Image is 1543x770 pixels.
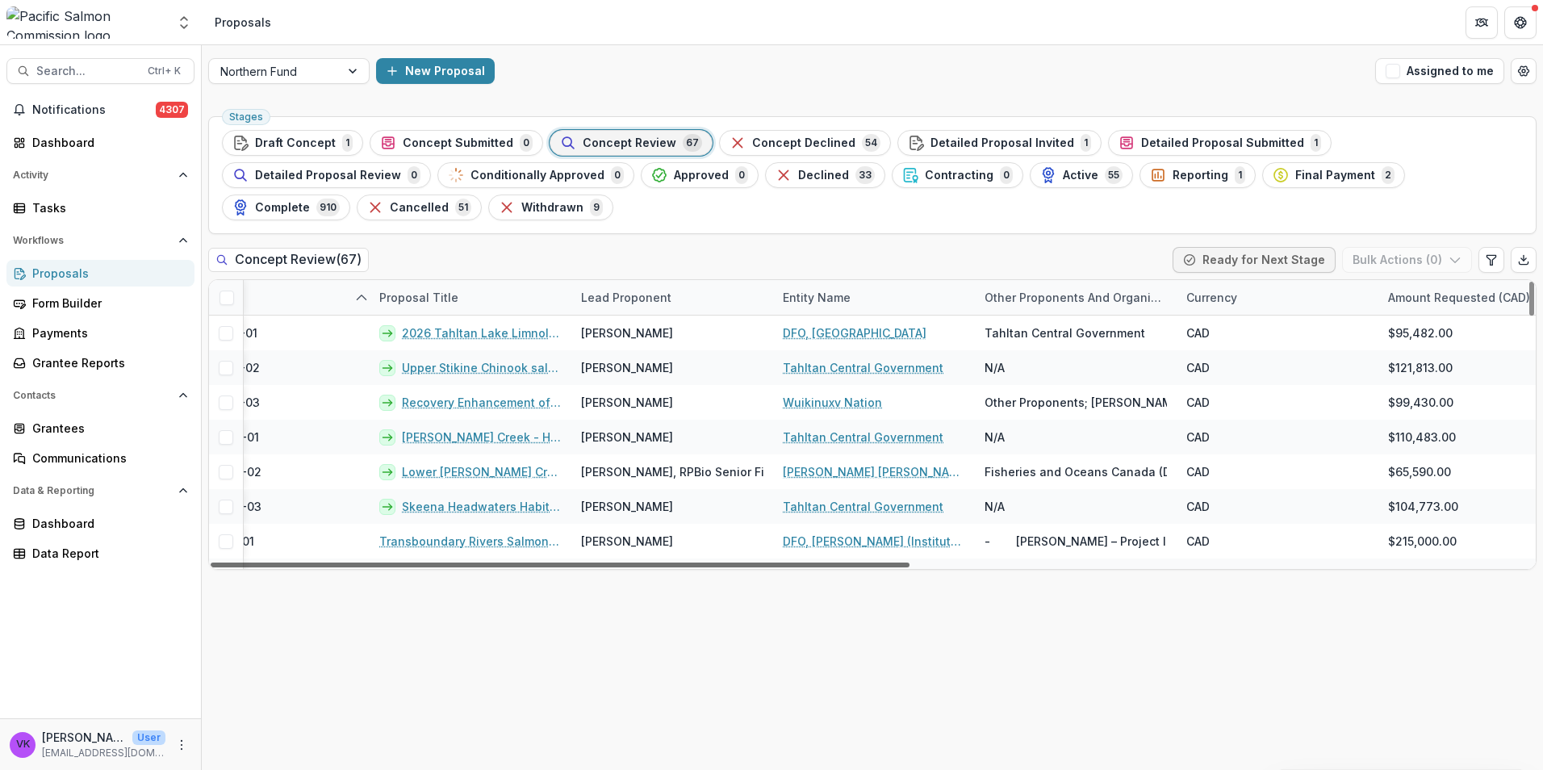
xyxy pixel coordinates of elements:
[1186,533,1210,550] span: CAD
[1295,169,1375,182] span: Final Payment
[215,14,271,31] div: Proposals
[1186,324,1210,341] span: CAD
[32,199,182,216] div: Tasks
[783,463,965,480] a: [PERSON_NAME] [PERSON_NAME]
[6,320,194,346] a: Payments
[1173,247,1336,273] button: Ready for Next Stage
[255,201,310,215] span: Complete
[985,324,1145,341] span: Tahltan Central Government
[13,169,172,181] span: Activity
[1186,359,1210,376] span: CAD
[6,540,194,567] a: Data Report
[32,450,182,467] div: Communications
[1081,134,1091,152] span: 1
[132,730,165,745] p: User
[13,390,172,401] span: Contacts
[342,134,353,152] span: 1
[1000,166,1013,184] span: 0
[571,289,681,306] div: Lead Proponent
[173,6,195,39] button: Open entity switcher
[1177,289,1247,306] div: Currency
[581,394,673,411] span: [PERSON_NAME]
[1388,394,1453,411] span: $99,430.00
[985,498,1005,515] span: N/A
[1139,162,1256,188] button: Reporting1
[32,354,182,371] div: Grantee Reports
[521,201,583,215] span: Withdrawn
[255,169,401,182] span: Detailed Proposal Review
[156,102,188,118] span: 4307
[571,280,773,315] div: Lead Proponent
[752,136,855,150] span: Concept Declined
[798,169,849,182] span: Declined
[581,359,673,376] span: [PERSON_NAME]
[42,746,165,760] p: [EMAIL_ADDRESS][DOMAIN_NAME]
[1388,498,1458,515] span: $104,773.00
[6,510,194,537] a: Dashboard
[6,162,194,188] button: Open Activity
[1375,58,1504,84] button: Assigned to me
[6,415,194,441] a: Grantees
[1063,169,1098,182] span: Active
[222,195,350,220] button: Complete910
[783,533,965,550] a: DFO, [PERSON_NAME] (Institute of Ocean Sciences)
[1186,429,1210,446] span: CAD
[581,429,673,446] span: [PERSON_NAME]
[1105,166,1123,184] span: 55
[773,289,860,306] div: Entity Name
[1388,463,1451,480] span: $65,590.00
[773,280,975,315] div: Entity Name
[6,383,194,408] button: Open Contacts
[6,260,194,287] a: Proposals
[735,166,748,184] span: 0
[208,10,278,34] nav: breadcrumb
[208,248,369,271] h2: Concept Review ( 67 )
[1186,463,1210,480] span: CAD
[36,65,138,78] span: Search...
[1378,289,1540,306] div: Amount Requested (CAD)
[985,359,1005,376] span: N/A
[255,136,336,150] span: Draft Concept
[581,533,673,550] span: [PERSON_NAME]
[455,199,471,216] span: 51
[222,130,363,156] button: Draft Concept1
[316,199,340,216] span: 910
[783,324,926,341] a: DFO, [GEOGRAPHIC_DATA]
[520,134,533,152] span: 0
[1511,58,1537,84] button: Open table manager
[229,111,263,123] span: Stages
[1388,324,1453,341] span: $95,482.00
[1108,130,1332,156] button: Detailed Proposal Submitted1
[892,162,1023,188] button: Contracting0
[6,290,194,316] a: Form Builder
[1173,169,1228,182] span: Reporting
[16,739,30,750] div: Victor Keong
[862,134,880,152] span: 54
[402,324,562,341] a: 2026 Tahltan Lake Limnology and Productivity Investigations – Year 4
[370,280,571,315] div: Proposal Title
[488,195,613,220] button: Withdrawn9
[6,228,194,253] button: Open Workflows
[379,533,562,550] a: Transboundary Rivers Salmon Biodatabase Support
[1388,429,1456,446] span: $110,483.00
[32,420,182,437] div: Grantees
[355,291,368,304] svg: sorted ascending
[1504,6,1537,39] button: Get Help
[6,58,194,84] button: Search...
[1388,567,1459,584] span: $202,570.00
[6,349,194,376] a: Grantee Reports
[783,394,882,411] a: Wuikinuxv Nation
[402,463,562,480] a: Lower [PERSON_NAME] Creek Sockeye Distribution and Side Channel Feasibility
[783,498,943,515] a: Tahltan Central Government
[172,735,191,755] button: More
[13,235,172,246] span: Workflows
[13,485,172,496] span: Data & Reporting
[1177,280,1378,315] div: Currency
[985,567,1473,584] span: [US_STATE] Department of Fish and Game Champagne and [PERSON_NAME] first Natin
[1311,134,1321,152] span: 1
[985,429,1005,446] span: N/A
[550,130,713,156] button: Concept Review67
[6,129,194,156] a: Dashboard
